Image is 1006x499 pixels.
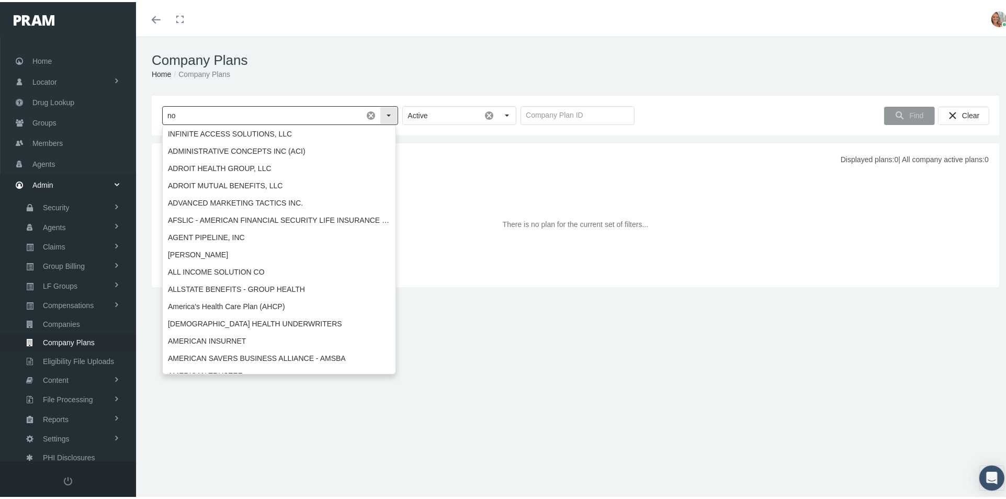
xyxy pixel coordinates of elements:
[163,279,395,296] div: ALLSTATE BENEFITS - GROUP HEALTH
[43,350,114,368] span: Eligibility File Uploads
[43,409,69,426] span: Reports
[152,68,171,76] a: Home
[163,192,395,210] div: ADVANCED MARKETING TACTICS INC.
[43,447,95,464] span: PHI Disclosures
[163,123,395,141] div: INFINITE ACCESS SOLUTIONS, LLC
[380,105,398,122] div: Select
[43,197,70,214] span: Security
[162,170,989,275] div: There is no plan for the current set of filters...
[841,152,989,170] span: Displayed plans: | All company active plans:
[43,428,70,446] span: Settings
[43,369,69,387] span: Content
[163,175,395,192] div: ADROIT MUTUAL BENEFITS, LLC
[163,141,395,158] div: ADMINISTRATIVE CONCEPTS INC (ACI)
[498,105,516,122] div: Select
[163,244,395,262] div: [PERSON_NAME]
[985,153,989,162] b: 0
[32,111,56,131] span: Groups
[32,49,52,69] span: Home
[43,255,85,273] span: Group Billing
[32,70,57,90] span: Locator
[163,365,395,382] div: AMERICAN TRUSTEE
[43,313,80,331] span: Companies
[163,296,395,313] div: America's Health Care Plan (AHCP)
[171,66,230,78] li: Company Plans
[163,331,395,348] div: AMERICAN INSURNET
[979,463,1004,489] div: Open Intercom Messenger
[895,153,899,162] b: 0
[938,105,989,123] div: Clear
[163,348,395,365] div: AMERICAN SAVERS BUSINESS ALLIANCE - AMSBA
[152,50,999,66] h1: Company Plans
[163,158,395,175] div: ADROIT HEALTH GROUP, LLC
[163,262,395,279] div: ALL INCOME SOLUTION CO
[32,173,53,193] span: Admin
[163,313,395,331] div: [DEMOGRAPHIC_DATA] HEALTH UNDERWRITERS
[14,13,54,24] img: PRAM_20_x_78.png
[43,294,94,312] span: Compensations
[32,152,55,172] span: Agents
[43,275,77,293] span: LF Groups
[43,389,93,406] span: File Processing
[32,131,63,151] span: Members
[163,227,395,244] div: AGENT PIPELINE, INC
[43,217,66,234] span: Agents
[43,236,65,254] span: Claims
[43,332,95,349] span: Company Plans
[163,210,395,227] div: AFSLIC - AMERICAN FINANCIAL SECURITY LIFE INSURANCE COMPANY
[32,90,74,110] span: Drug Lookup
[962,109,979,118] span: Clear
